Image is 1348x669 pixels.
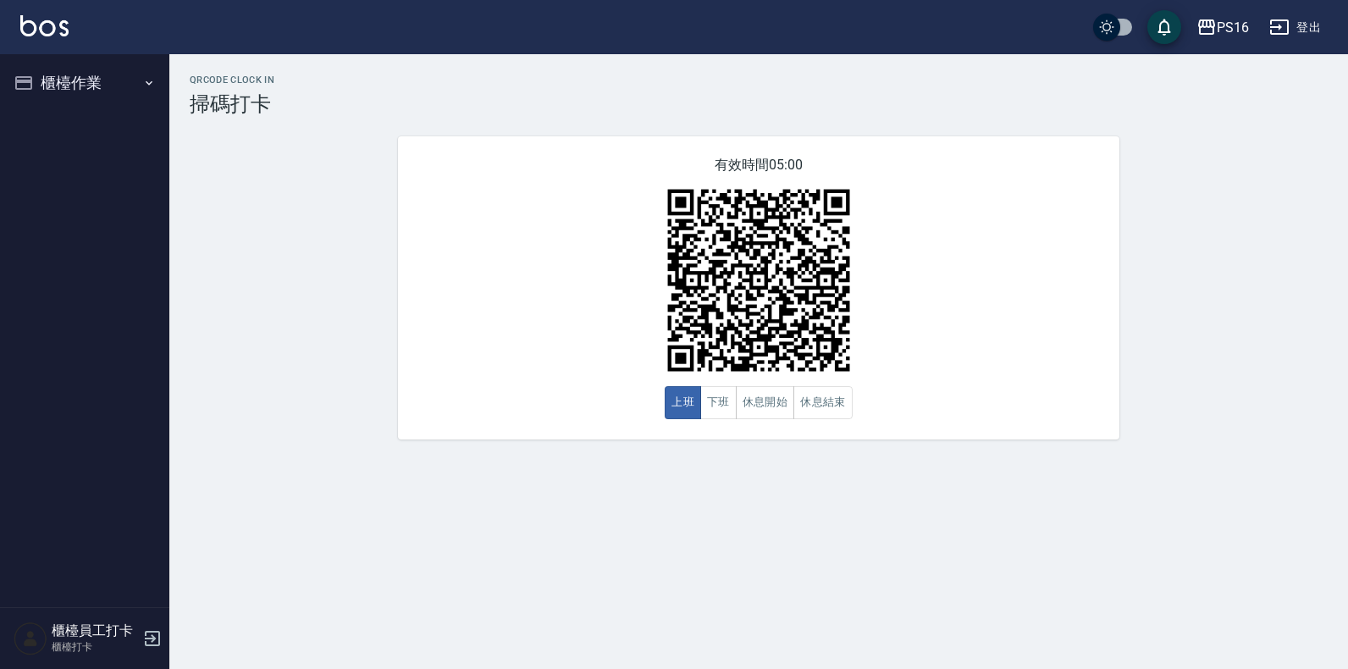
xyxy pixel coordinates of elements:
[1147,10,1181,44] button: save
[1262,12,1328,43] button: 登出
[190,92,1328,116] h3: 掃碼打卡
[398,136,1119,440] div: 有效時間 05:00
[52,639,138,655] p: 櫃檯打卡
[793,386,853,419] button: 休息結束
[52,622,138,639] h5: 櫃檯員工打卡
[14,622,47,655] img: Person
[1190,10,1256,45] button: PS16
[736,386,795,419] button: 休息開始
[190,75,1328,86] h2: QRcode Clock In
[700,386,737,419] button: 下班
[665,386,701,419] button: 上班
[20,15,69,36] img: Logo
[7,61,163,105] button: 櫃檯作業
[1217,17,1249,38] div: PS16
